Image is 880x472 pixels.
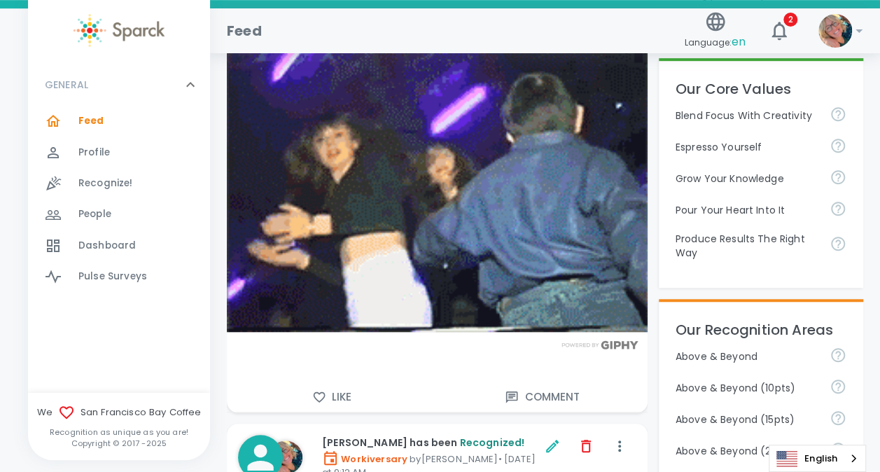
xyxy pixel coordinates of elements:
[459,436,524,450] span: Recognized!
[322,436,541,450] p: [PERSON_NAME] has been
[78,176,133,190] span: Recognize!
[679,6,751,56] button: Language:en
[676,349,818,363] p: Above & Beyond
[676,78,846,100] p: Our Core Values
[676,232,818,260] p: Produce Results The Right Way
[227,20,262,42] h1: Feed
[830,200,846,217] svg: Come to work to make a difference in your own way
[78,239,136,253] span: Dashboard
[28,438,210,449] p: Copyright © 2017 - 2025
[322,452,407,466] span: Workiversary
[676,203,818,217] p: Pour Your Heart Into It
[762,14,796,48] button: 2
[28,14,210,47] a: Sparck logo
[676,109,818,123] p: Blend Focus With Creativity
[676,140,818,154] p: Espresso Yourself
[830,410,846,426] svg: For going above and beyond!
[685,33,746,52] span: Language:
[78,146,110,160] span: Profile
[78,270,147,284] span: Pulse Surveys
[783,13,797,27] span: 2
[830,378,846,395] svg: For going above and beyond!
[676,381,818,395] p: Above & Beyond (10pts)
[437,382,647,412] button: Comment
[28,106,210,298] div: GENERAL
[227,382,437,412] button: Like
[28,106,210,137] a: Feed
[558,340,642,349] img: Powered by GIPHY
[818,14,852,48] img: Picture of Emily
[28,230,210,261] a: Dashboard
[676,319,846,341] p: Our Recognition Areas
[830,169,846,186] svg: Follow your curiosity and learn together
[769,445,866,472] div: Language
[78,114,104,128] span: Feed
[28,261,210,292] a: Pulse Surveys
[45,78,88,92] p: GENERAL
[769,445,865,471] a: English
[676,412,818,426] p: Above & Beyond (15pts)
[732,34,746,50] span: en
[78,207,111,221] span: People
[28,426,210,438] p: Recognition as unique as you are!
[830,441,846,458] svg: For going above and beyond!
[830,347,846,363] svg: For going above and beyond!
[676,444,818,458] p: Above & Beyond (20pts)
[28,404,210,421] span: We San Francisco Bay Coffee
[830,106,846,123] svg: Achieve goals today and innovate for tomorrow
[74,14,165,47] img: Sparck logo
[769,445,866,472] aside: Language selected: English
[28,137,210,168] a: Profile
[28,64,210,106] div: GENERAL
[830,235,846,252] svg: Find success working together and doing the right thing
[28,168,210,199] a: Recognize!
[676,172,818,186] p: Grow Your Knowledge
[28,199,210,230] a: People
[830,137,846,154] svg: Share your voice and your ideas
